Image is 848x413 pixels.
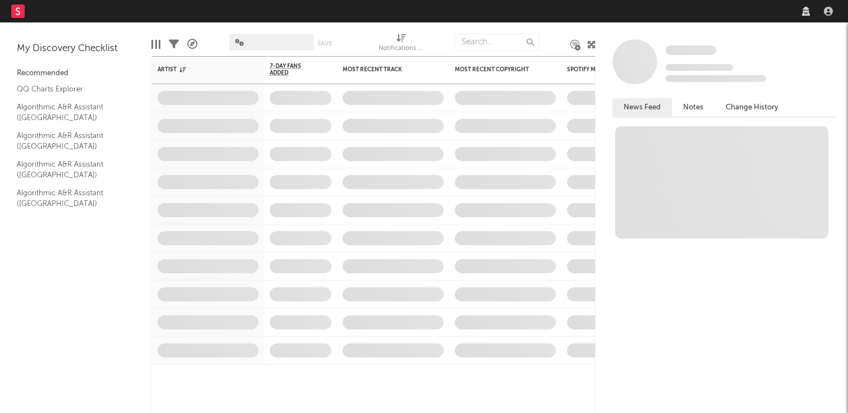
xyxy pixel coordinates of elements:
[567,66,651,73] div: Spotify Monthly Listeners
[187,28,197,61] div: A&R Pipeline
[666,64,733,71] span: Tracking Since: [DATE]
[270,63,315,76] span: 7-Day Fans Added
[666,75,766,82] span: 0 fans last week
[666,45,716,56] a: Some Artist
[17,83,123,95] a: QQ Charts Explorer
[151,28,160,61] div: Edit Columns
[17,101,123,124] a: Algorithmic A&R Assistant ([GEOGRAPHIC_DATA])
[715,98,790,117] button: Change History
[17,187,123,210] a: Algorithmic A&R Assistant ([GEOGRAPHIC_DATA])
[158,66,242,73] div: Artist
[317,40,332,47] button: Save
[17,158,123,181] a: Algorithmic A&R Assistant ([GEOGRAPHIC_DATA])
[612,98,672,117] button: News Feed
[379,42,423,56] div: Notifications (Artist)
[379,28,423,61] div: Notifications (Artist)
[666,45,716,55] span: Some Artist
[343,66,427,73] div: Most Recent Track
[17,130,123,153] a: Algorithmic A&R Assistant ([GEOGRAPHIC_DATA])
[455,66,539,73] div: Most Recent Copyright
[455,34,540,51] input: Search...
[672,98,715,117] button: Notes
[17,67,135,80] div: Recommended
[169,28,179,61] div: Filters
[17,42,135,56] div: My Discovery Checklist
